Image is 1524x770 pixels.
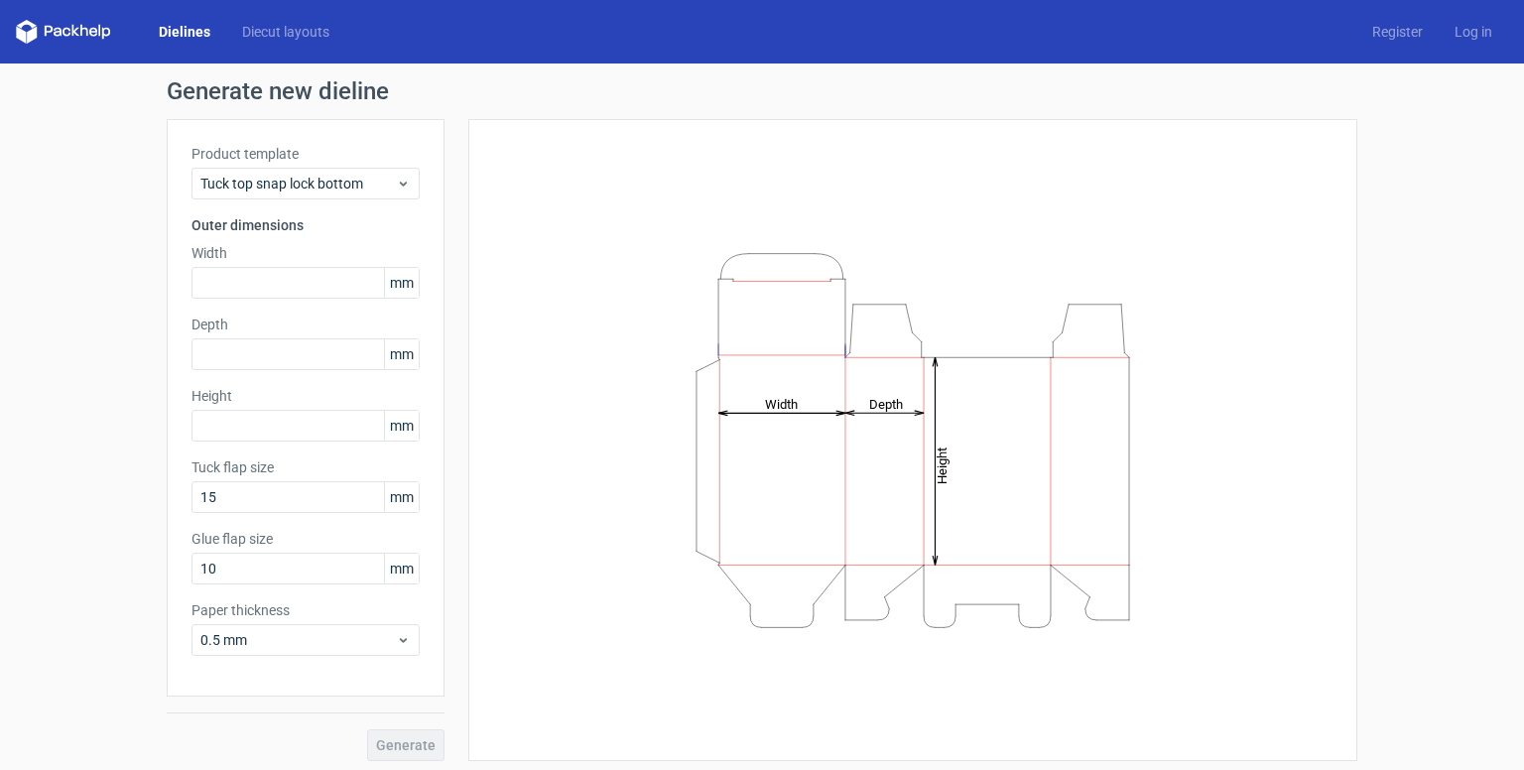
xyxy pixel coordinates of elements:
[191,315,420,334] label: Depth
[384,339,419,369] span: mm
[191,457,420,477] label: Tuck flap size
[143,22,226,42] a: Dielines
[384,554,419,583] span: mm
[869,396,903,411] tspan: Depth
[191,215,420,235] h3: Outer dimensions
[384,411,419,441] span: mm
[935,447,950,483] tspan: Height
[191,144,420,164] label: Product template
[384,482,419,512] span: mm
[191,386,420,406] label: Height
[1439,22,1508,42] a: Log in
[1356,22,1439,42] a: Register
[200,630,396,650] span: 0.5 mm
[200,174,396,193] span: Tuck top snap lock bottom
[226,22,345,42] a: Diecut layouts
[765,396,798,411] tspan: Width
[384,268,419,298] span: mm
[191,600,420,620] label: Paper thickness
[191,529,420,549] label: Glue flap size
[191,243,420,263] label: Width
[167,79,1357,103] h1: Generate new dieline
